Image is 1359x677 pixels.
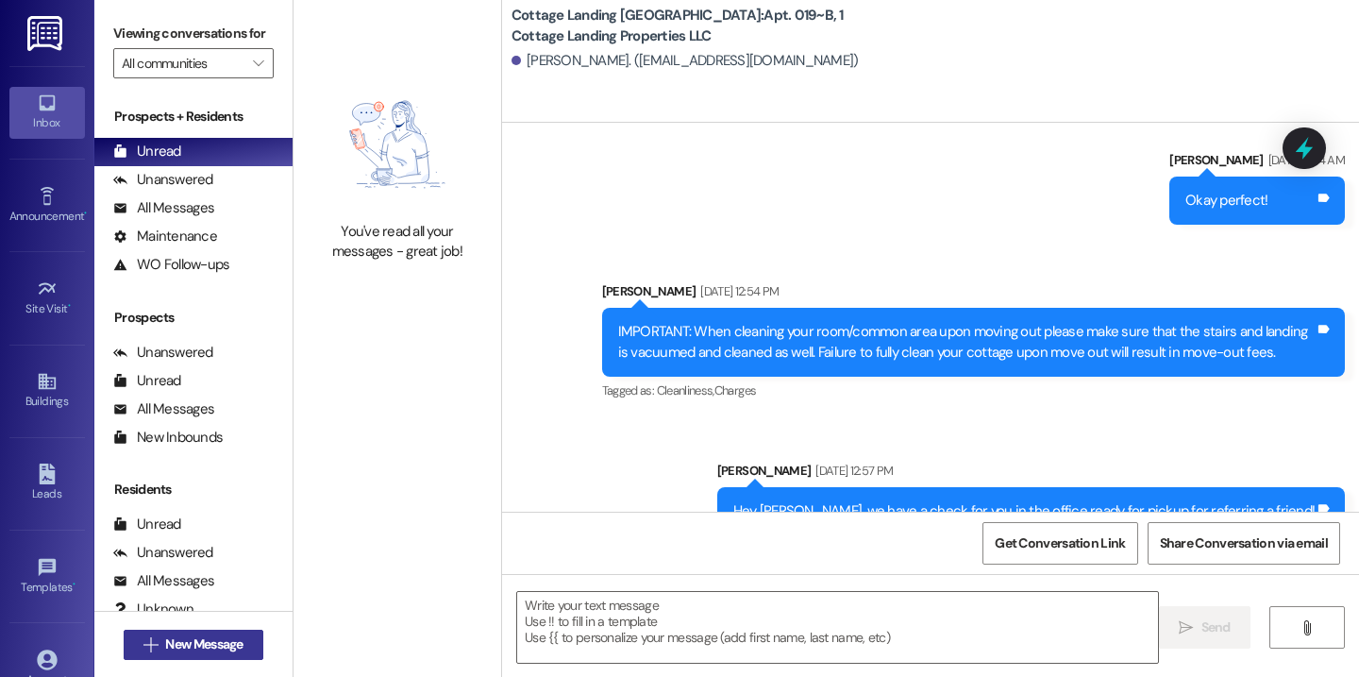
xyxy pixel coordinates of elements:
div: All Messages [113,571,214,591]
button: Get Conversation Link [982,522,1137,565]
i:  [1300,620,1314,635]
div: [PERSON_NAME] [717,461,1345,487]
div: [DATE] 12:54 PM [696,281,779,301]
div: Unread [113,142,181,161]
input: All communities [122,48,243,78]
button: Share Conversation via email [1148,522,1340,565]
a: Site Visit • [9,273,85,324]
span: • [68,299,71,313]
b: Cottage Landing [GEOGRAPHIC_DATA]: Apt. 019~B, 1 Cottage Landing Properties LLC [512,6,889,46]
a: Inbox [9,87,85,138]
span: • [84,207,87,220]
i:  [1179,620,1193,635]
div: Residents [94,480,293,499]
div: Unread [113,515,181,534]
div: You've read all your messages - great job! [314,222,480,262]
span: Cleanliness , [657,382,714,398]
span: Charges [714,382,756,398]
div: [PERSON_NAME]. ([EMAIL_ADDRESS][DOMAIN_NAME]) [512,51,859,71]
button: Send [1159,606,1250,649]
div: Unknown [113,600,193,619]
div: All Messages [113,198,214,218]
a: Leads [9,458,85,509]
span: Send [1201,618,1231,637]
div: WO Follow-ups [113,255,229,275]
div: Unanswered [113,543,213,563]
div: IMPORTANT: When cleaning your room/common area upon moving out please make sure that the stairs a... [618,322,1315,363]
i:  [253,56,263,71]
a: Buildings [9,365,85,416]
div: Hey [PERSON_NAME], we have a check for you in the office ready for pickup for referring a friend! [733,501,1315,521]
span: New Message [165,635,243,654]
a: Templates • [9,551,85,602]
span: • [73,578,75,591]
div: Maintenance [113,227,217,246]
i:  [143,637,158,652]
div: Unanswered [113,170,213,190]
div: New Inbounds [113,428,223,448]
div: All Messages [113,399,214,419]
img: ResiDesk Logo [27,16,66,51]
img: empty-state [314,76,480,212]
div: [PERSON_NAME] [602,281,1345,308]
span: Share Conversation via email [1160,533,1328,553]
div: Tagged as: [602,377,1345,404]
div: Unread [113,371,181,391]
label: Viewing conversations for [113,19,274,48]
div: [DATE] 12:57 PM [811,461,893,481]
div: Prospects [94,308,293,328]
div: Okay perfect! [1185,191,1267,211]
span: Get Conversation Link [995,533,1125,553]
div: Prospects + Residents [94,107,293,127]
button: New Message [124,630,263,660]
div: [PERSON_NAME] [1169,150,1345,177]
div: [DATE] 11:54 AM [1264,150,1345,170]
div: Unanswered [113,343,213,363]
